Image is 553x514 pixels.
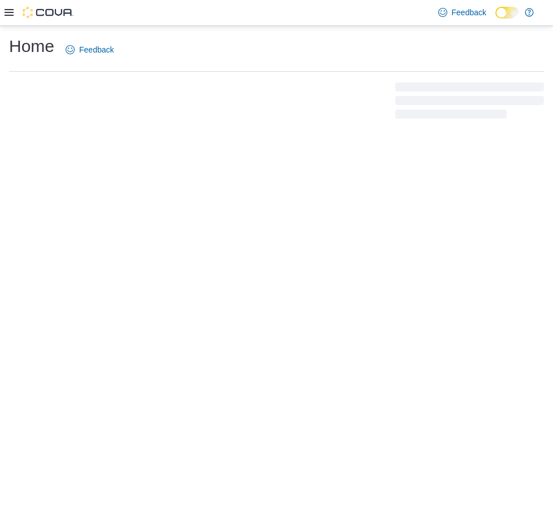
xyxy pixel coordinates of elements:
[23,7,74,18] img: Cova
[61,38,118,61] a: Feedback
[434,1,491,24] a: Feedback
[495,7,519,19] input: Dark Mode
[395,85,544,121] span: Loading
[79,44,114,55] span: Feedback
[452,7,486,18] span: Feedback
[9,35,54,58] h1: Home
